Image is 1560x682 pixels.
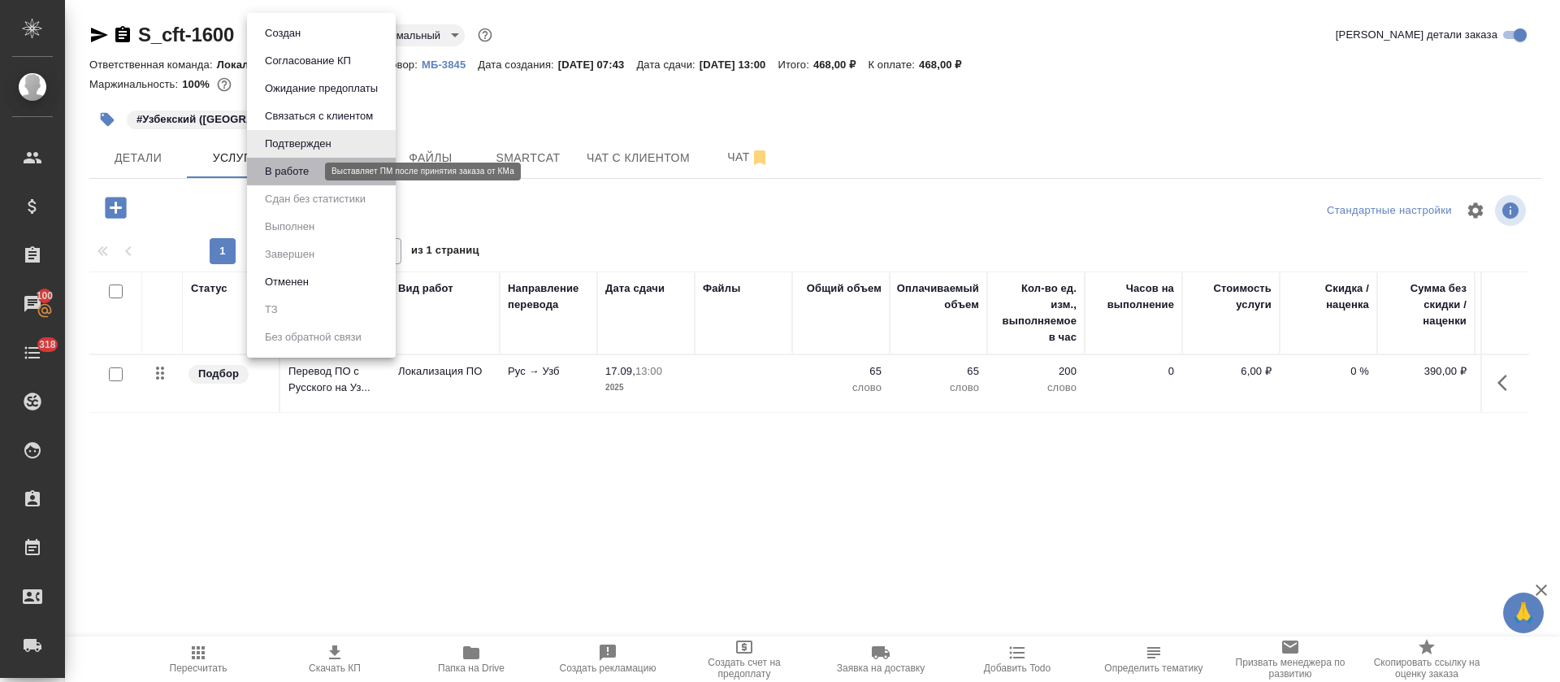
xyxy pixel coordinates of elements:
button: Подтвержден [260,135,336,153]
button: Выполнен [260,218,319,236]
button: Сдан без статистики [260,190,370,208]
button: Ожидание предоплаты [260,80,383,98]
button: Отменен [260,273,314,291]
button: Без обратной связи [260,328,366,346]
button: Создан [260,24,305,42]
button: Связаться с клиентом [260,107,378,125]
button: Завершен [260,245,319,263]
button: Согласование КП [260,52,356,70]
button: В работе [260,163,314,180]
button: ТЗ [260,301,283,319]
